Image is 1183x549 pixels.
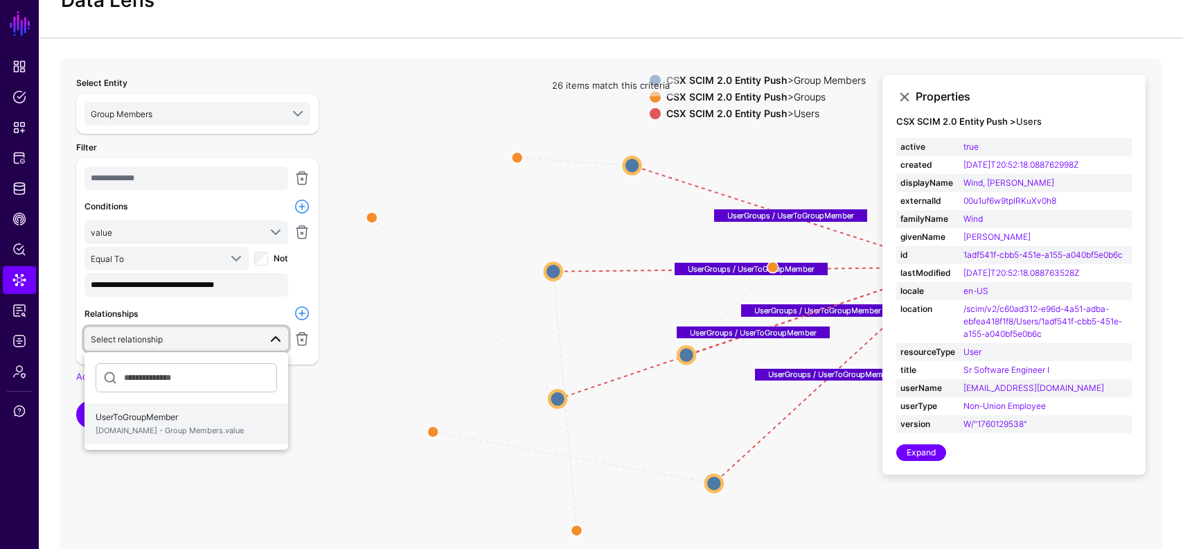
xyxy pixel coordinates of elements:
[12,334,26,348] span: Logs
[963,177,1054,188] a: Wind, [PERSON_NAME]
[91,227,112,238] span: value
[900,303,955,315] strong: location
[963,159,1078,170] a: [DATE]T20:52:18.088762998Z
[900,346,955,358] strong: resourceType
[666,91,788,103] strong: CSX SCIM 2.0 Entity Push
[3,358,36,385] a: Admin
[3,83,36,111] a: Policies
[3,175,36,202] a: Identity Data Fabric
[91,254,124,264] span: Equal To
[916,90,1132,103] h3: Properties
[3,327,36,355] a: Logs
[963,268,1079,278] a: [DATE]T20:52:18.088763528Z
[96,408,277,440] span: UserToGroupMember
[900,195,955,207] strong: externalId
[664,75,869,86] div: > Group Members
[666,107,788,119] strong: CSX SCIM 2.0 Entity Push
[900,267,955,279] strong: lastModified
[900,249,955,261] strong: id
[3,53,36,80] a: Dashboard
[3,114,36,141] a: Snippets
[963,419,1027,429] a: W/"1760129538"
[91,109,152,119] span: Group Members
[76,401,134,428] button: Submit
[900,382,955,394] strong: userName
[544,75,678,97] div: 26 items match this criteria
[900,177,955,189] strong: displayName
[12,121,26,134] span: Snippets
[3,205,36,233] a: CAEP Hub
[3,297,36,324] a: Reports
[12,90,26,104] span: Policies
[963,347,981,357] a: User
[963,401,1046,411] a: Non-Union Employee
[12,404,26,418] span: Support
[12,365,26,378] span: Admin
[12,304,26,317] span: Reports
[900,231,955,243] strong: givenName
[664,91,869,103] div: > Groups
[12,182,26,195] span: Identity Data Fabric
[3,236,36,263] a: Policy Lens
[963,365,1049,375] a: Sr Software Engineer I
[76,77,127,89] label: Select Entity
[664,108,869,119] div: > Users
[727,211,854,220] text: UserGroups / UserToGroupMember
[900,285,955,297] strong: locale
[896,444,946,461] a: Expand
[754,305,881,315] text: UserGroups / UserToGroupMember
[963,383,1104,393] a: [EMAIL_ADDRESS][DOMAIN_NAME]
[896,116,1016,127] strong: CSX SCIM 2.0 Entity Push >
[3,144,36,172] a: Protected Systems
[900,364,955,376] strong: title
[84,403,288,444] button: UserToGroupMember[DOMAIN_NAME] - Group Members.value
[963,250,1123,260] a: 1adf541f-cbb5-451e-a155-a040bf5e0b6c
[91,334,163,345] span: Select relationship
[963,304,1122,339] a: /scim/v2/c60ad312-e96d-4a51-adba-ebfea418f1f8/Users/1adf541f-cbb5-451e-a155-a040bf5e0b6c
[666,74,788,86] strong: CSX SCIM 2.0 Entity Push
[963,232,1031,242] a: [PERSON_NAME]
[768,369,895,379] text: UserGroups / UserToGroupMember
[900,213,955,225] strong: familyName
[12,212,26,226] span: CAEP Hub
[12,243,26,256] span: Policy Lens
[963,195,1056,206] a: 00u1uf6w9tpIRKuXv0h8
[3,266,36,294] a: Data Lens
[900,418,955,430] strong: version
[274,253,288,263] span: Not
[900,141,955,153] strong: active
[84,200,128,213] label: Conditions
[688,263,815,273] text: UserGroups / UserToGroupMember
[12,60,26,73] span: Dashboard
[84,308,139,320] label: Relationships
[963,286,988,296] a: en-US
[690,327,817,337] text: UserGroups / UserToGroupMember
[896,116,1132,128] h4: Users
[76,141,97,154] label: Filter
[900,400,955,412] strong: userType
[963,214,983,224] a: Wind
[76,371,116,382] a: Add filter
[8,8,32,39] a: SGNL
[12,151,26,165] span: Protected Systems
[12,273,26,287] span: Data Lens
[900,159,955,171] strong: created
[96,425,277,437] span: [DOMAIN_NAME] - Group Members.value
[963,141,979,152] a: true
